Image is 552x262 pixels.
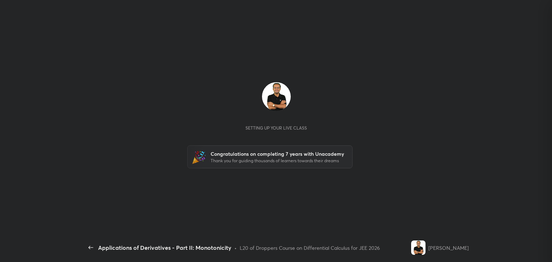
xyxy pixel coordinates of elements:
[98,243,231,252] div: Applications of Derivatives - Part II: Monotonicity
[428,244,469,252] div: [PERSON_NAME]
[234,244,237,252] div: •
[411,240,425,255] img: fe4b8a03a1bf418596e07c738c76a6a1.jpg
[262,82,291,111] img: fe4b8a03a1bf418596e07c738c76a6a1.jpg
[240,244,380,252] div: L20 of Droppers Course on Differential Calculus for JEE 2026
[245,125,307,131] div: Setting up your live class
